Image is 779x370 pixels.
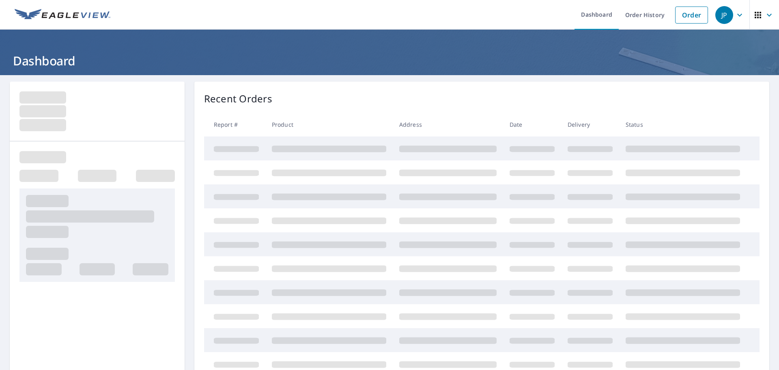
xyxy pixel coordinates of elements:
[715,6,733,24] div: JP
[503,113,561,136] th: Date
[204,113,265,136] th: Report #
[619,113,747,136] th: Status
[561,113,619,136] th: Delivery
[15,9,110,21] img: EV Logo
[204,91,272,106] p: Recent Orders
[265,113,393,136] th: Product
[675,6,708,24] a: Order
[10,52,769,69] h1: Dashboard
[393,113,503,136] th: Address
